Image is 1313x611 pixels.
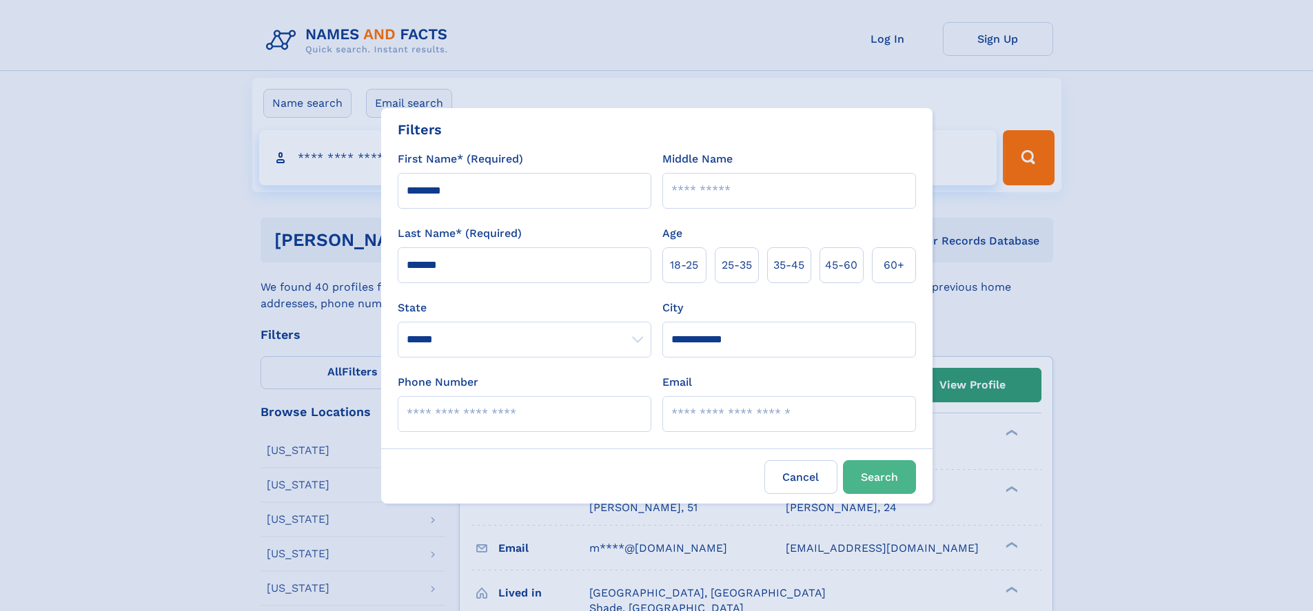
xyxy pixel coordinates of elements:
label: State [398,300,651,316]
label: Age [662,225,682,242]
label: Middle Name [662,151,733,167]
span: 45‑60 [825,257,857,273]
div: Filters [398,119,442,140]
label: Last Name* (Required) [398,225,522,242]
label: Phone Number [398,374,478,391]
span: 18‑25 [670,257,698,273]
label: City [662,300,683,316]
span: 60+ [884,257,904,273]
button: Search [843,460,916,494]
label: Cancel [764,460,837,494]
label: Email [662,374,692,391]
label: First Name* (Required) [398,151,523,167]
span: 35‑45 [773,257,804,273]
span: 25‑35 [722,257,752,273]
